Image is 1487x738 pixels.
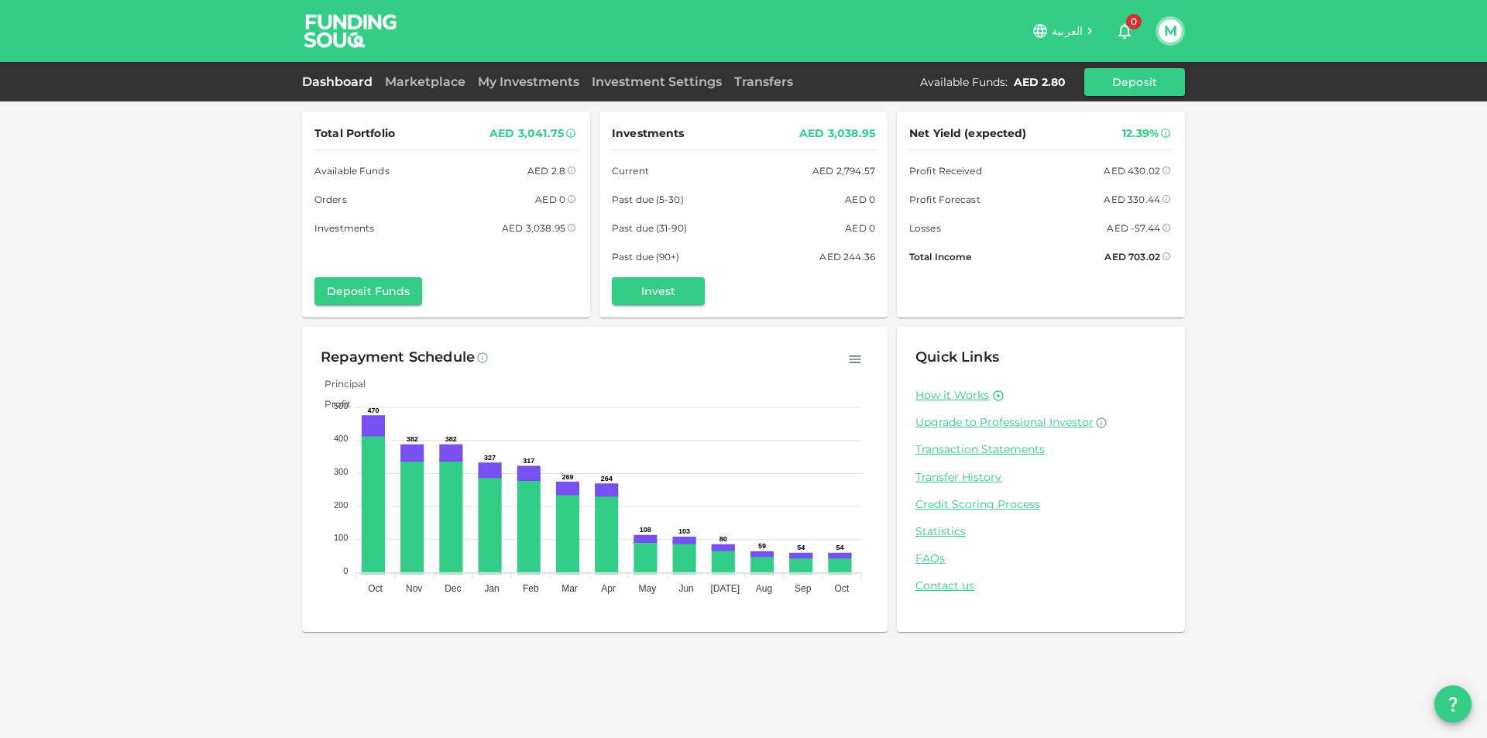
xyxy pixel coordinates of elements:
a: Investment Settings [586,74,728,89]
div: AED 0 [535,191,565,208]
span: Total Portfolio [314,124,395,143]
tspan: Oct [835,583,850,594]
div: AED 330.44 [1104,191,1160,208]
span: Upgrade to Professional Investor [915,415,1094,429]
div: AED 3,038.95 [502,220,565,236]
a: Transfer History [915,470,1166,485]
span: 0 [1126,14,1142,29]
span: Profit [313,398,351,410]
tspan: Dec [445,583,461,594]
a: Credit Scoring Process [915,497,1166,512]
span: Past due (31-90) [612,220,687,236]
span: Quick Links [915,348,999,366]
div: AED 0 [845,220,875,236]
a: Marketplace [379,74,472,89]
div: AED 2.8 [527,163,565,179]
div: AED -57.44 [1107,220,1160,236]
tspan: Apr [601,583,616,594]
tspan: Jan [484,583,499,594]
div: 12.39% [1122,124,1159,143]
span: Total Income [909,249,971,265]
a: Contact us [915,578,1166,593]
button: question [1434,685,1472,723]
div: AED 430.02 [1104,163,1160,179]
span: Principal [313,378,366,390]
tspan: Aug [756,583,772,594]
tspan: Sep [795,583,812,594]
div: AED 703.02 [1104,249,1160,265]
a: How it Works [915,388,989,403]
span: Past due (5-30) [612,191,684,208]
span: Losses [909,220,941,236]
tspan: 0 [343,566,348,575]
tspan: Feb [523,583,539,594]
button: M [1159,19,1182,43]
tspan: 500 [334,401,348,410]
a: Transfers [728,74,799,89]
tspan: Mar [561,583,578,594]
tspan: 400 [334,434,348,443]
a: My Investments [472,74,586,89]
div: Repayment Schedule [321,345,475,370]
tspan: Oct [368,583,383,594]
a: Dashboard [302,74,379,89]
tspan: Nov [406,583,422,594]
span: Available Funds [314,163,390,179]
button: 0 [1109,15,1140,46]
tspan: 300 [334,467,348,476]
a: Upgrade to Professional Investor [915,415,1166,430]
button: Deposit [1084,68,1185,96]
span: Net Yield (expected) [909,124,1027,143]
button: Deposit Funds [314,277,422,305]
span: Orders [314,191,347,208]
tspan: 200 [334,500,348,510]
div: AED 0 [845,191,875,208]
div: AED 3,041.75 [489,124,564,143]
div: AED 244.36 [819,249,875,265]
tspan: Jun [678,583,693,594]
span: Profit Forecast [909,191,980,208]
button: Invest [612,277,705,305]
tspan: [DATE] [710,583,740,594]
div: Available Funds : [920,74,1008,90]
span: Investments [612,124,684,143]
a: Statistics [915,524,1166,539]
div: AED 2,794.57 [812,163,875,179]
span: Profit Received [909,163,982,179]
tspan: 100 [334,533,348,542]
div: AED 3,038.95 [799,124,875,143]
span: العربية [1052,24,1083,38]
a: FAQs [915,551,1166,566]
a: Transaction Statements [915,442,1166,457]
tspan: May [639,583,657,594]
div: AED 2.80 [1014,74,1066,90]
span: Past due (90+) [612,249,680,265]
span: Investments [314,220,374,236]
span: Current [612,163,649,179]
